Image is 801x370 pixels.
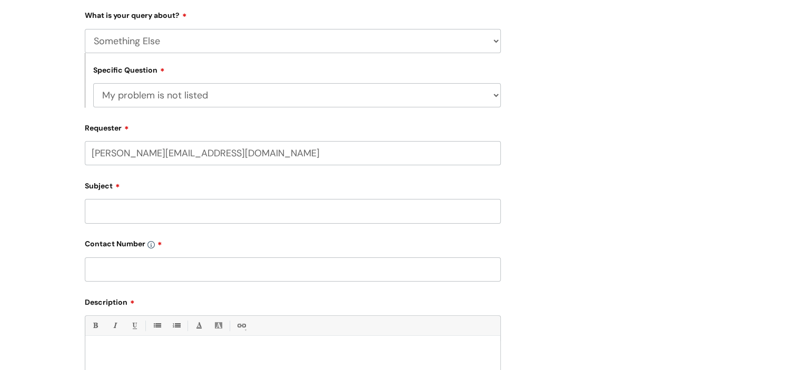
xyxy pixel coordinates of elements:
a: Italic (Ctrl-I) [108,319,121,332]
label: Description [85,294,501,307]
a: • Unordered List (Ctrl-Shift-7) [150,319,163,332]
img: info-icon.svg [147,241,155,248]
a: Back Color [212,319,225,332]
label: Subject [85,178,501,191]
a: Link [234,319,248,332]
a: Font Color [192,319,205,332]
a: Underline(Ctrl-U) [127,319,141,332]
input: Email [85,141,501,165]
a: Bold (Ctrl-B) [88,319,102,332]
label: Specific Question [93,64,165,75]
label: Requester [85,120,501,133]
a: 1. Ordered List (Ctrl-Shift-8) [170,319,183,332]
label: Contact Number [85,236,501,248]
label: What is your query about? [85,7,501,20]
